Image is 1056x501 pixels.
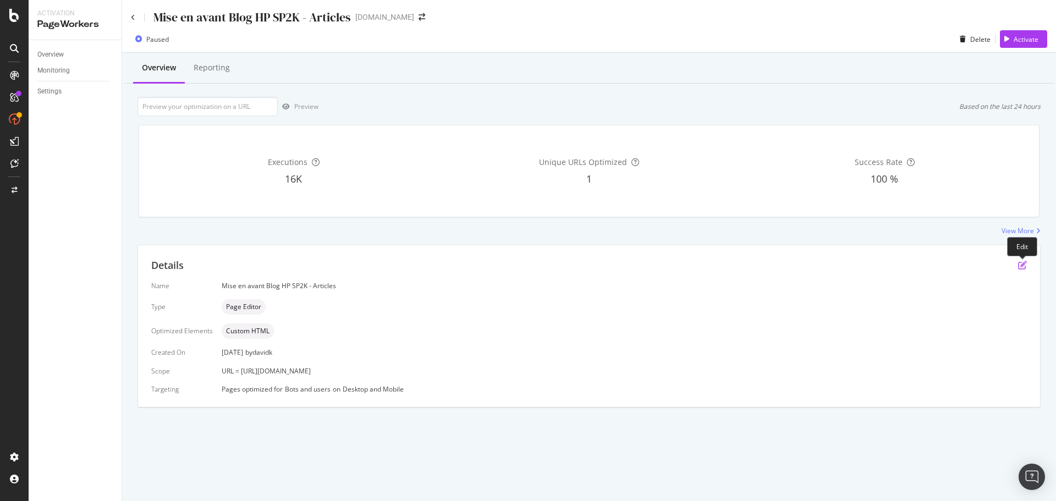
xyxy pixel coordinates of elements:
span: Custom HTML [226,328,269,334]
div: Preview [294,102,318,111]
a: Overview [37,49,114,60]
div: Monitoring [37,65,70,76]
div: Overview [37,49,64,60]
div: by davidk [245,348,272,357]
input: Preview your optimization on a URL [137,97,278,116]
div: Desktop and Mobile [343,384,404,394]
a: Click to go back [131,14,135,21]
div: Pages optimized for on [222,384,1027,394]
div: View More [1002,226,1034,235]
div: Paused [146,35,169,44]
div: Optimized Elements [151,326,213,335]
div: arrow-right-arrow-left [419,13,425,21]
a: View More [1002,226,1041,235]
span: 16K [285,172,302,185]
div: neutral label [222,323,274,339]
div: Name [151,281,213,290]
div: Activate [1014,35,1038,44]
span: 1 [586,172,592,185]
div: Scope [151,366,213,376]
button: Preview [278,98,318,115]
a: Settings [37,86,114,97]
span: Success Rate [855,157,903,167]
div: Settings [37,86,62,97]
div: Based on the last 24 hours [959,102,1041,111]
button: Delete [955,30,991,48]
div: Details [151,258,184,273]
span: 100 % [871,172,898,185]
div: [DATE] [222,348,1027,357]
div: Mise en avant Blog HP SP2K - Articles [153,9,351,26]
div: Overview [142,62,176,73]
div: Type [151,302,213,311]
div: pen-to-square [1018,261,1027,269]
div: Targeting [151,384,213,394]
span: Executions [268,157,307,167]
div: Bots and users [285,384,331,394]
div: [DOMAIN_NAME] [355,12,414,23]
div: neutral label [222,299,266,315]
span: URL = [URL][DOMAIN_NAME] [222,366,311,376]
div: Open Intercom Messenger [1019,464,1045,490]
button: Activate [1000,30,1047,48]
div: PageWorkers [37,18,113,31]
div: Edit [1007,237,1037,256]
div: Reporting [194,62,230,73]
span: Unique URLs Optimized [539,157,627,167]
div: Delete [970,35,991,44]
span: Page Editor [226,304,261,310]
div: Mise en avant Blog HP SP2K - Articles [222,281,1027,290]
a: Monitoring [37,65,114,76]
div: Created On [151,348,213,357]
div: Activation [37,9,113,18]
